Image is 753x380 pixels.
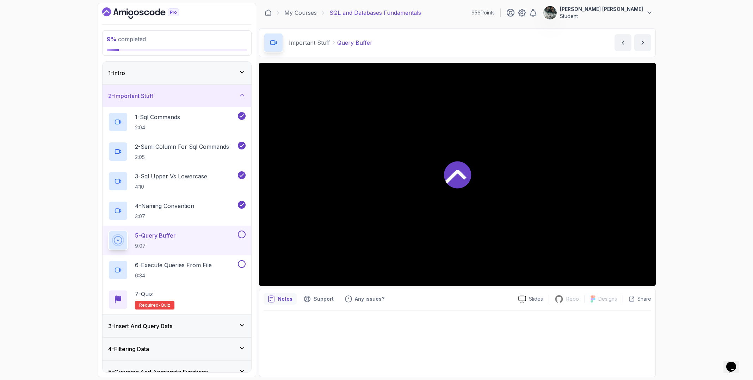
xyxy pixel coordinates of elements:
[108,142,246,161] button: 2-Semi Column For Sql Commands2:05
[108,322,173,330] h3: 3 - Insert And Query Data
[264,293,297,305] button: notes button
[135,202,194,210] p: 4 - Naming Convention
[161,302,170,308] span: quiz
[637,295,651,302] p: Share
[598,295,617,302] p: Designs
[135,142,229,151] p: 2 - Semi Column For Sql Commands
[108,112,246,132] button: 1-Sql Commands2:04
[513,295,549,303] a: Slides
[103,62,251,84] button: 1-Intro
[723,352,746,373] iframe: chat widget
[108,92,153,100] h3: 2 - Important Stuff
[108,290,246,309] button: 7-QuizRequired-quiz
[108,171,246,191] button: 3-Sql Upper Vs Lowercase4:10
[135,113,180,121] p: 1 - Sql Commands
[615,34,631,51] button: previous content
[102,7,195,19] a: Dashboard
[108,260,246,280] button: 6-Execute Queries From File6:34
[341,293,389,305] button: Feedback button
[337,38,372,47] p: Query Buffer
[278,295,292,302] p: Notes
[135,272,212,279] p: 6:34
[300,293,338,305] button: Support button
[623,295,651,302] button: Share
[135,213,194,220] p: 3:07
[543,6,557,19] img: user profile image
[108,201,246,221] button: 4-Naming Convention3:07
[103,338,251,360] button: 4-Filtering Data
[329,8,421,17] p: SQL and Databases Fundamentals
[471,9,495,16] p: 956 Points
[135,290,153,298] p: 7 - Quiz
[103,315,251,337] button: 3-Insert And Query Data
[108,345,149,353] h3: 4 - Filtering Data
[108,368,208,376] h3: 5 - Grouping And Aggregate Functions
[529,295,543,302] p: Slides
[284,8,317,17] a: My Courses
[103,85,251,107] button: 2-Important Stuff
[560,6,643,13] p: [PERSON_NAME] [PERSON_NAME]
[289,38,330,47] p: Important Stuff
[314,295,334,302] p: Support
[135,183,207,190] p: 4:10
[135,231,175,240] p: 5 - Query Buffer
[560,13,643,20] p: Student
[107,36,146,43] span: completed
[108,231,246,250] button: 5-Query Buffer9:07
[108,69,125,77] h3: 1 - Intro
[135,172,207,180] p: 3 - Sql Upper Vs Lowercase
[135,124,180,131] p: 2:04
[107,36,117,43] span: 9 %
[265,9,272,16] a: Dashboard
[566,295,579,302] p: Repo
[355,295,384,302] p: Any issues?
[135,261,212,269] p: 6 - Execute Queries From File
[543,6,653,20] button: user profile image[PERSON_NAME] [PERSON_NAME]Student
[135,243,175,250] p: 9:07
[634,34,651,51] button: next content
[135,154,229,161] p: 2:05
[139,302,161,308] span: Required-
